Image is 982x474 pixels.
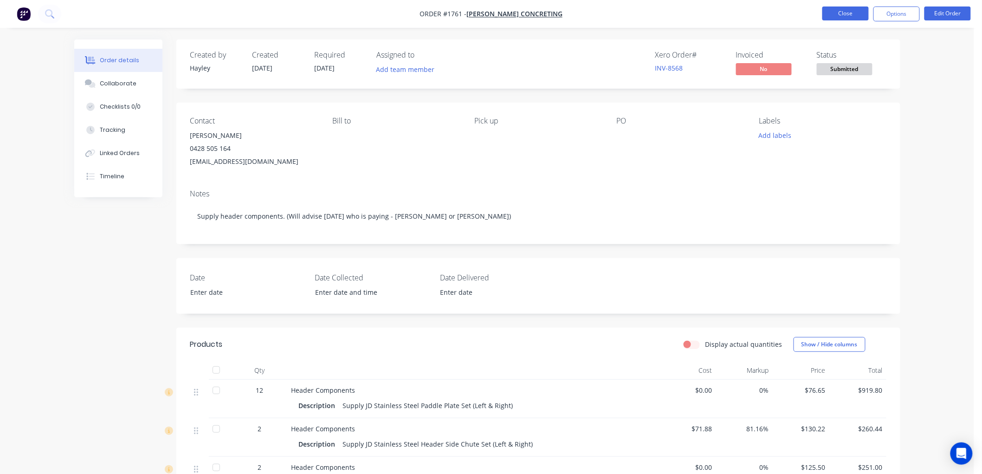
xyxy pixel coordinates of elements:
div: Markup [716,361,773,380]
label: Date Collected [315,272,431,283]
label: Display actual quantities [705,339,782,349]
div: [PERSON_NAME] [190,129,317,142]
span: 0% [719,385,769,395]
button: Tracking [74,118,162,142]
button: Show / Hide columns [794,337,866,352]
span: 81.16% [719,424,769,434]
div: Open Intercom Messenger [950,442,973,465]
button: Edit Order [924,6,971,20]
span: $260.44 [833,424,883,434]
button: Checklists 0/0 [74,95,162,118]
span: $919.80 [833,385,883,395]
div: Contact [190,117,317,125]
div: 0428 505 164 [190,142,317,155]
div: Checklists 0/0 [100,103,141,111]
span: 12 [256,385,264,395]
div: Required [315,51,366,59]
span: [DATE] [252,64,273,72]
button: Add team member [377,63,440,76]
div: Description [299,399,339,412]
span: $71.88 [663,424,712,434]
span: No [736,63,792,75]
div: Supply JD Stainless Steel Paddle Plate Set (Left & Right) [339,399,517,412]
a: [PERSON_NAME] Concreting [466,10,562,19]
div: Tracking [100,126,125,134]
span: 2 [258,424,262,434]
div: Collaborate [100,79,136,88]
div: Created by [190,51,241,59]
div: Status [817,51,886,59]
button: Collaborate [74,72,162,95]
span: $125.50 [776,462,826,472]
div: Notes [190,189,886,198]
div: Invoiced [736,51,806,59]
div: [EMAIL_ADDRESS][DOMAIN_NAME] [190,155,317,168]
span: Submitted [817,63,872,75]
button: Linked Orders [74,142,162,165]
div: Pick up [474,117,601,125]
div: Bill to [332,117,459,125]
div: Linked Orders [100,149,140,157]
label: Date [190,272,306,283]
span: $0.00 [663,462,712,472]
div: Total [829,361,886,380]
span: Order #1761 - [420,10,466,19]
button: Submitted [817,63,872,77]
div: Order details [100,56,139,65]
div: Qty [232,361,288,380]
span: Header Components [291,463,355,472]
span: 2 [258,462,262,472]
div: Xero Order # [655,51,725,59]
div: Supply JD Stainless Steel Header Side Chute Set (Left & Right) [339,437,537,451]
div: Cost [659,361,716,380]
span: $251.00 [833,462,883,472]
span: Header Components [291,424,355,433]
div: Created [252,51,304,59]
div: PO [617,117,744,125]
button: Close [822,6,869,20]
input: Enter date [184,286,299,299]
div: Timeline [100,172,124,181]
a: INV-8568 [655,64,683,72]
span: [DATE] [315,64,335,72]
div: Description [299,437,339,451]
div: [PERSON_NAME]0428 505 164[EMAIL_ADDRESS][DOMAIN_NAME] [190,129,317,168]
input: Enter date [433,286,549,299]
div: Assigned to [377,51,470,59]
span: $130.22 [776,424,826,434]
button: Order details [74,49,162,72]
span: $76.65 [776,385,826,395]
label: Date Delivered [440,272,556,283]
img: Factory [17,7,31,21]
button: Options [873,6,920,21]
div: Products [190,339,223,350]
span: Header Components [291,386,355,395]
div: Hayley [190,63,241,73]
span: $0.00 [663,385,712,395]
div: Supply header components. (Will advise [DATE] who is paying - [PERSON_NAME] or [PERSON_NAME]) [190,202,886,230]
button: Add team member [371,63,439,76]
input: Enter date and time [309,286,424,299]
button: Timeline [74,165,162,188]
div: Price [773,361,830,380]
button: Add labels [754,129,796,142]
div: Labels [759,117,886,125]
span: 0% [719,462,769,472]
